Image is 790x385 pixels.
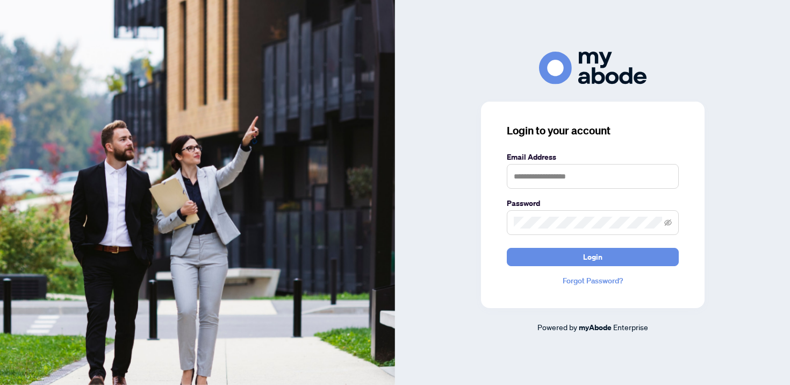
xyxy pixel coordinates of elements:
label: Password [507,197,679,209]
button: Login [507,248,679,266]
a: Forgot Password? [507,275,679,287]
span: eye-invisible [664,219,672,226]
label: Email Address [507,151,679,163]
span: Login [583,248,602,266]
span: Powered by [537,322,577,332]
h3: Login to your account [507,123,679,138]
img: ma-logo [539,52,647,84]
span: Enterprise [613,322,648,332]
a: myAbode [579,322,612,333]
